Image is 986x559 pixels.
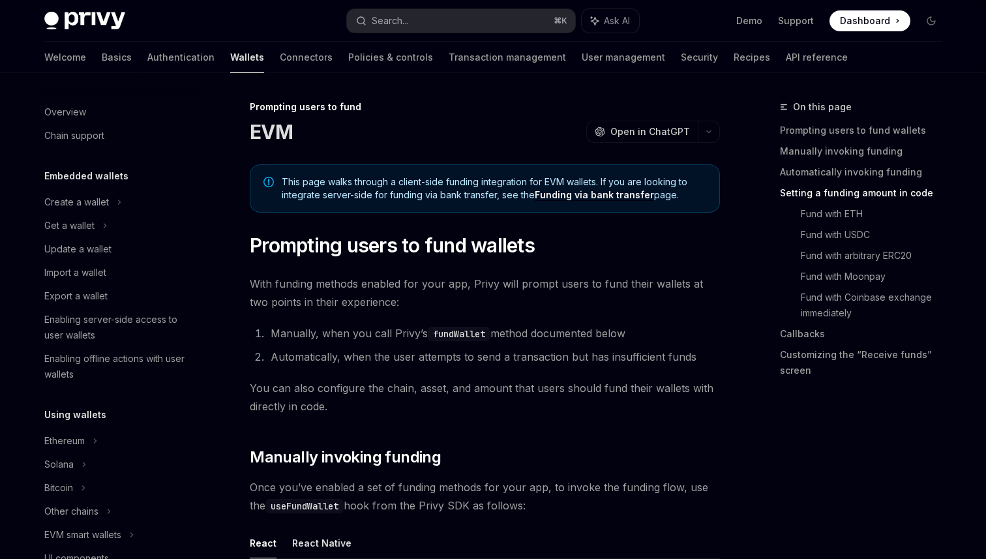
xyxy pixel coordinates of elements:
[778,14,814,27] a: Support
[44,527,121,543] div: EVM smart wallets
[44,407,106,423] h5: Using wallets
[780,344,952,381] a: Customizing the “Receive funds” screen
[780,120,952,141] a: Prompting users to fund wallets
[250,120,293,144] h1: EVM
[801,204,952,224] a: Fund with ETH
[780,324,952,344] a: Callbacks
[44,504,98,519] div: Other chains
[840,14,890,27] span: Dashboard
[230,42,264,73] a: Wallets
[44,312,193,343] div: Enabling server-side access to user wallets
[34,347,201,386] a: Enabling offline actions with user wallets
[282,175,706,202] span: This page walks through a client-side funding integration for EVM wallets. If you are looking to ...
[44,194,109,210] div: Create a wallet
[34,284,201,308] a: Export a wallet
[801,245,952,266] a: Fund with arbitrary ERC20
[267,324,720,342] li: Manually, when you call Privy’s method documented below
[44,241,112,257] div: Update a wallet
[428,327,490,341] code: fundWallet
[554,16,567,26] span: ⌘ K
[793,99,852,115] span: On this page
[44,265,106,280] div: Import a wallet
[44,128,104,144] div: Chain support
[44,288,108,304] div: Export a wallet
[921,10,942,31] button: Toggle dark mode
[250,275,720,311] span: With funding methods enabled for your app, Privy will prompt users to fund their wallets at two p...
[780,141,952,162] a: Manually invoking funding
[829,10,910,31] a: Dashboard
[34,237,201,261] a: Update a wallet
[372,13,408,29] div: Search...
[250,234,535,257] span: Prompting users to fund wallets
[44,433,85,449] div: Ethereum
[250,100,720,113] div: Prompting users to fund
[250,478,720,515] span: Once you’ve enabled a set of funding methods for your app, to invoke the funding flow, use the ho...
[681,42,718,73] a: Security
[250,379,720,415] span: You can also configure the chain, asset, and amount that users should fund their wallets with dir...
[102,42,132,73] a: Basics
[44,104,86,120] div: Overview
[610,125,690,138] span: Open in ChatGPT
[34,261,201,284] a: Import a wallet
[604,14,630,27] span: Ask AI
[801,266,952,287] a: Fund with Moonpay
[267,348,720,366] li: Automatically, when the user attempts to send a transaction but has insufficient funds
[44,480,73,496] div: Bitcoin
[786,42,848,73] a: API reference
[265,499,344,513] code: useFundWallet
[780,162,952,183] a: Automatically invoking funding
[263,177,274,187] svg: Note
[582,42,665,73] a: User management
[347,9,575,33] button: Search...⌘K
[44,457,74,472] div: Solana
[582,9,639,33] button: Ask AI
[292,528,351,558] button: React Native
[44,12,125,30] img: dark logo
[801,224,952,245] a: Fund with USDC
[586,121,698,143] button: Open in ChatGPT
[801,287,952,324] a: Fund with Coinbase exchange immediately
[736,14,762,27] a: Demo
[34,100,201,124] a: Overview
[250,528,276,558] button: React
[449,42,566,73] a: Transaction management
[34,308,201,347] a: Enabling server-side access to user wallets
[780,183,952,204] a: Setting a funding amount in code
[348,42,433,73] a: Policies & controls
[147,42,215,73] a: Authentication
[44,168,128,184] h5: Embedded wallets
[250,447,441,468] span: Manually invoking funding
[280,42,333,73] a: Connectors
[44,42,86,73] a: Welcome
[44,351,193,382] div: Enabling offline actions with user wallets
[34,124,201,147] a: Chain support
[44,218,95,234] div: Get a wallet
[535,189,654,201] a: Funding via bank transfer
[734,42,770,73] a: Recipes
